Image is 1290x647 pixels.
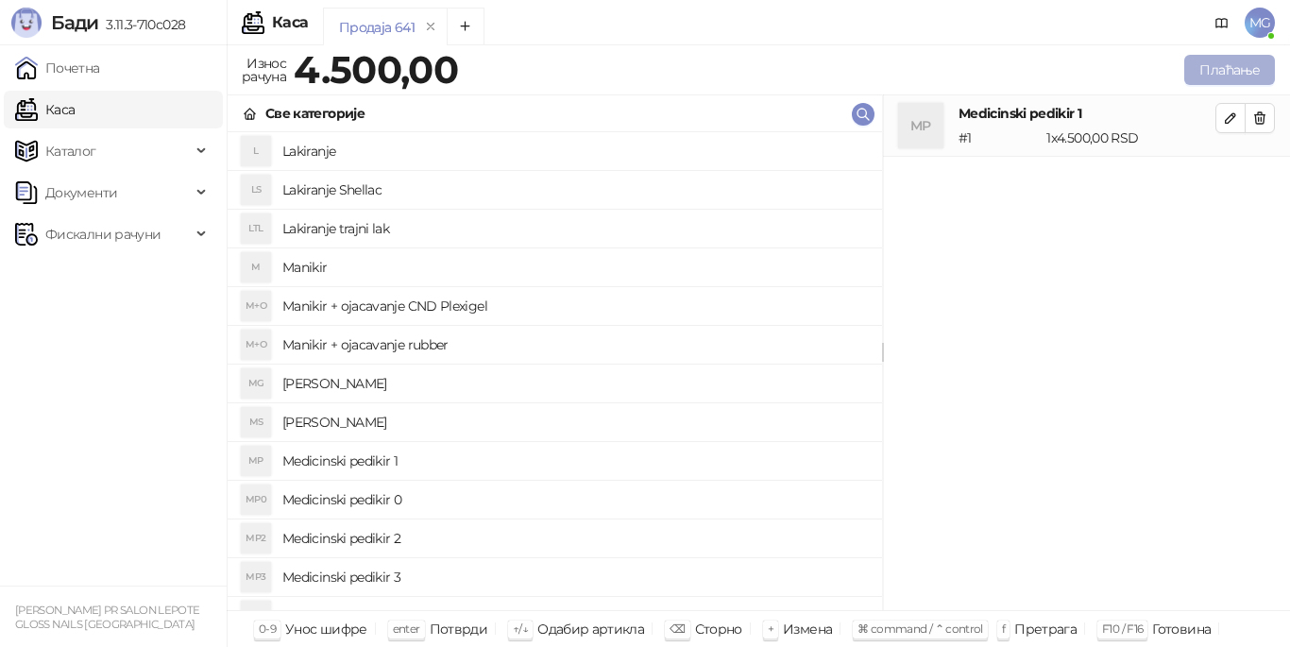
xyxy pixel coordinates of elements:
div: MP2 [241,523,271,553]
h4: Medicinski pedikir 1 [959,103,1215,124]
img: Logo [11,8,42,38]
button: Add tab [447,8,484,45]
a: Документација [1207,8,1237,38]
div: Одабир артикла [537,617,644,641]
div: Износ рачуна [238,51,290,89]
span: MG [1245,8,1275,38]
h4: Manikir + ojacavanje rubber [282,330,867,360]
h4: [PERSON_NAME] [282,407,867,437]
span: 0-9 [259,621,276,636]
div: Каса [272,15,308,30]
div: Потврди [430,617,488,641]
a: Почетна [15,49,100,87]
div: LS [241,175,271,205]
h4: Medicinski pedikir 3 [282,562,867,592]
div: Готовина [1152,617,1211,641]
span: Фискални рачуни [45,215,161,253]
div: M [241,252,271,282]
div: grid [228,132,882,610]
div: Унос шифре [285,617,367,641]
span: Каталог [45,132,96,170]
div: Продаја 641 [339,17,415,38]
span: F10 / F16 [1102,621,1143,636]
h4: Pedikir [282,601,867,631]
div: P [241,601,271,631]
h4: Medicinski pedikir 1 [282,446,867,476]
h4: Lakiranje Shellac [282,175,867,205]
div: M+O [241,291,271,321]
h4: Lakiranje trajni lak [282,213,867,244]
div: Претрага [1014,617,1077,641]
span: 3.11.3-710c028 [98,16,185,33]
h4: Medicinski pedikir 2 [282,523,867,553]
div: 1 x 4.500,00 RSD [1043,128,1219,148]
h4: Medicinski pedikir 0 [282,485,867,515]
div: MP [898,103,943,148]
span: enter [393,621,420,636]
a: Каса [15,91,75,128]
div: Измена [783,617,832,641]
div: M+O [241,330,271,360]
div: MS [241,407,271,437]
h4: Lakiranje [282,136,867,166]
span: Бади [51,11,98,34]
div: MP3 [241,562,271,592]
div: # 1 [955,128,1043,148]
div: LTL [241,213,271,244]
button: remove [418,19,443,35]
span: ⌫ [670,621,685,636]
span: Документи [45,174,117,212]
h4: [PERSON_NAME] [282,368,867,399]
span: ↑/↓ [513,621,528,636]
div: MG [241,368,271,399]
h4: Manikir + ojacavanje CND Plexigel [282,291,867,321]
button: Плаћање [1184,55,1275,85]
span: + [768,621,773,636]
h4: Manikir [282,252,867,282]
small: [PERSON_NAME] PR SALON LEPOTE GLOSS NAILS [GEOGRAPHIC_DATA] [15,604,199,631]
div: Све категорије [265,103,365,124]
div: MP0 [241,485,271,515]
div: MP [241,446,271,476]
span: f [1002,621,1005,636]
span: ⌘ command / ⌃ control [857,621,983,636]
div: L [241,136,271,166]
strong: 4.500,00 [294,46,458,93]
div: Сторно [695,617,742,641]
